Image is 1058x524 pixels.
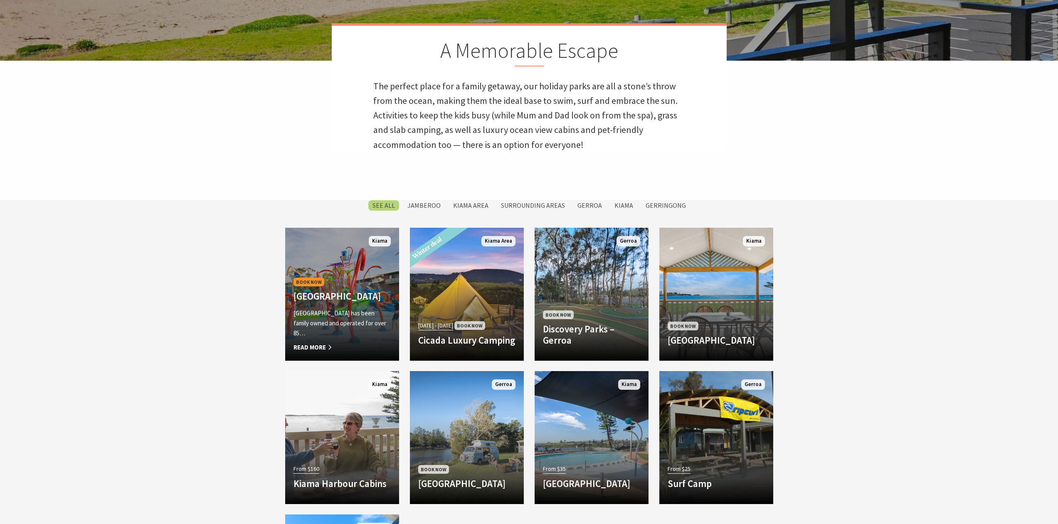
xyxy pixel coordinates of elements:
[641,200,690,211] label: Gerringong
[610,200,637,211] label: Kiama
[492,379,515,390] span: Gerroa
[668,478,765,490] h4: Surf Camp
[418,321,453,330] span: [DATE] - [DATE]
[418,335,515,346] h4: Cicada Luxury Camping
[285,228,399,361] a: Book Now [GEOGRAPHIC_DATA] [GEOGRAPHIC_DATA] has been family owned and operated for over 85… Read...
[368,200,399,211] label: SEE All
[543,310,574,319] span: Book Now
[293,342,391,352] span: Read More
[668,464,691,474] span: From $25
[403,200,445,211] label: Jamberoo
[741,379,765,390] span: Gerroa
[743,236,765,246] span: Kiama
[369,236,391,246] span: Kiama
[373,38,685,66] h2: A Memorable Escape
[543,323,640,346] h4: Discovery Parks – Gerroa
[659,228,773,361] a: Book Now [GEOGRAPHIC_DATA] Kiama
[293,290,391,302] h4: [GEOGRAPHIC_DATA]
[293,278,324,286] span: Book Now
[573,200,606,211] label: Gerroa
[668,335,765,346] h4: [GEOGRAPHIC_DATA]
[543,464,566,474] span: From $35
[617,236,640,246] span: Gerroa
[293,308,391,338] p: [GEOGRAPHIC_DATA] has been family owned and operated for over 85…
[418,478,515,490] h4: [GEOGRAPHIC_DATA]
[481,236,515,246] span: Kiama Area
[535,371,649,504] a: From $35 [GEOGRAPHIC_DATA] Kiama
[285,371,399,504] a: From $160 Kiama Harbour Cabins Kiama
[535,228,649,361] a: Book Now Discovery Parks – Gerroa Gerroa
[497,200,569,211] label: Surrounding Areas
[410,371,524,504] a: Book Now [GEOGRAPHIC_DATA] Gerroa
[543,478,640,490] h4: [GEOGRAPHIC_DATA]
[454,321,485,330] span: Book Now
[373,79,685,152] p: The perfect place for a family getaway, our holiday parks are all a stone’s throw from the ocean,...
[659,371,773,504] a: Another Image Used From $25 Surf Camp Gerroa
[668,322,698,330] span: Book Now
[293,478,391,490] h4: Kiama Harbour Cabins
[293,464,319,474] span: From $160
[418,465,449,474] span: Book Now
[410,228,524,361] a: Another Image Used [DATE] - [DATE] Book Now Cicada Luxury Camping Kiama Area
[369,379,391,390] span: Kiama
[618,379,640,390] span: Kiama
[449,200,493,211] label: Kiama Area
